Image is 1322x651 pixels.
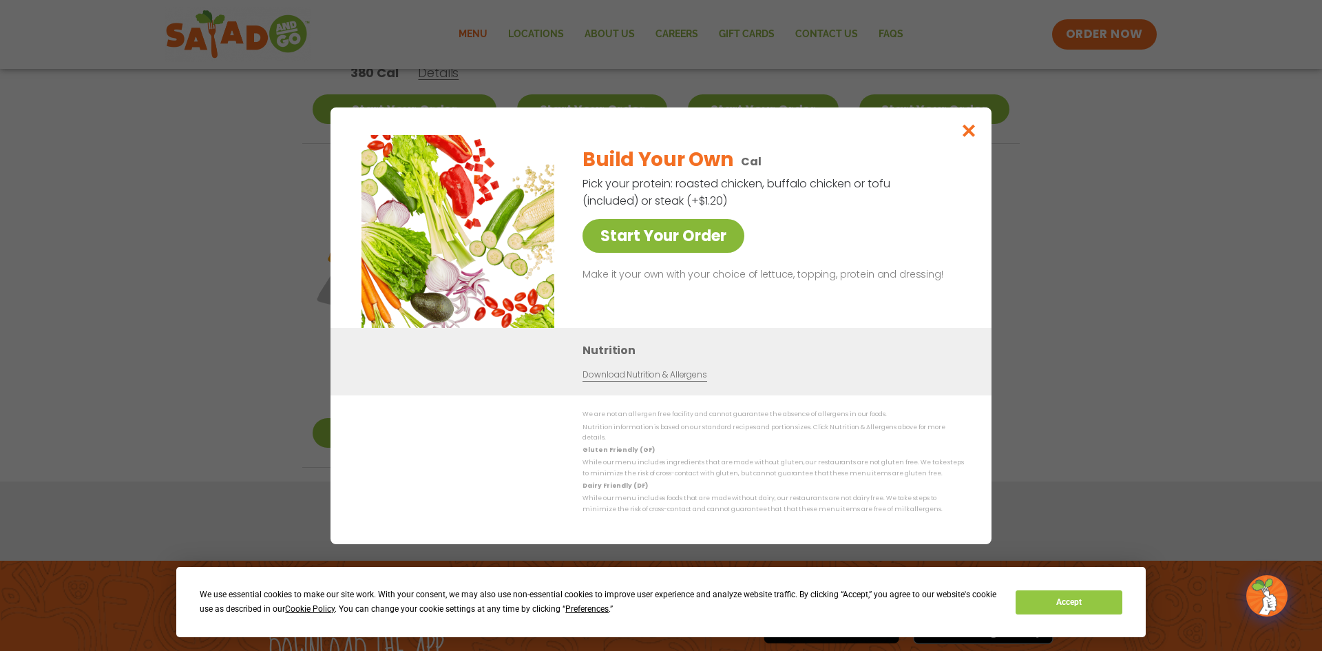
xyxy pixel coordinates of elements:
strong: Gluten Friendly (GF) [583,446,654,454]
button: Accept [1016,590,1122,614]
span: Preferences [565,604,609,614]
p: Nutrition information is based on our standard recipes and portion sizes. Click Nutrition & Aller... [583,422,964,443]
h3: Nutrition [583,342,971,359]
div: Cookie Consent Prompt [176,567,1146,637]
a: Start Your Order [583,219,744,253]
p: We are not an allergen free facility and cannot guarantee the absence of allergens in our foods. [583,409,964,420]
p: Pick your protein: roasted chicken, buffalo chicken or tofu (included) or steak (+$1.20) [583,175,892,209]
p: Cal [741,153,762,170]
img: Featured product photo for Build Your Own [361,135,554,328]
span: Cookie Policy [285,604,335,614]
p: Make it your own with your choice of lettuce, topping, protein and dressing! [583,267,958,283]
div: We use essential cookies to make our site work. With your consent, we may also use non-essential ... [200,588,999,617]
p: While our menu includes ingredients that are made without gluten, our restaurants are not gluten ... [583,457,964,479]
p: While our menu includes foods that are made without dairy, our restaurants are not dairy free. We... [583,493,964,515]
strong: Dairy Friendly (DF) [583,482,647,490]
h2: Build Your Own [583,145,733,174]
img: wpChatIcon [1248,577,1286,615]
a: Download Nutrition & Allergens [583,369,706,382]
button: Close modal [947,107,992,154]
